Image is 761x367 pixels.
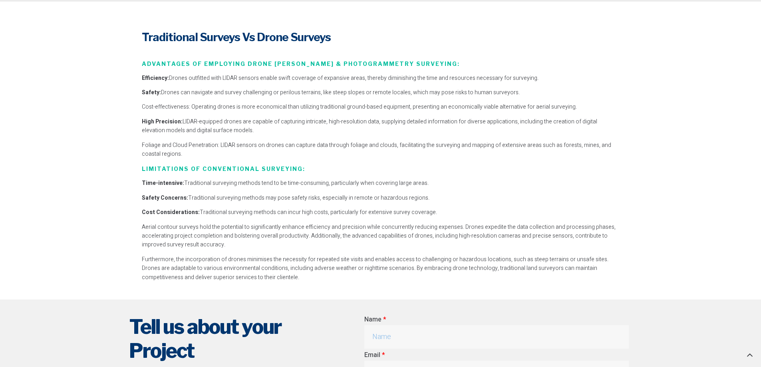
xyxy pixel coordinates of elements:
[142,179,184,187] strong: Time-intensive:
[142,165,305,172] strong: Limitations of Conventional Surveying:
[142,194,188,202] strong: Safety Concerns:
[142,74,169,82] strong: Efficiency:
[142,208,620,217] p: Traditional surveying methods can incur high costs, particularly for extensive survey coverage.
[142,223,620,250] p: Aerial contour surveys hold the potential to significantly enhance efficiency and precision while...
[142,103,620,111] p: Cost-effectiveness: Operating drones is more economical than utilizing traditional ground-based e...
[142,74,620,83] p: Drones outfitted with LIDAR sensors enable swift coverage of expansive areas, thereby diminishing...
[142,30,620,45] h4: Traditional Surveys Vs Drone Surveys
[142,88,620,97] p: Drones can navigate and survey challenging or perilous terrains, like steep slopes or remote loca...
[142,60,460,67] strong: Advantages of employing Drone [PERSON_NAME] & Photogrammetry Surveying:
[364,350,385,361] label: Email
[142,194,620,202] p: Traditional surveying methods may pose safety risks, especially in remote or hazardous regions.
[142,117,620,135] p: LIDAR-equipped drones are capable of capturing intricate, high-resolution data, supplying detaile...
[142,117,183,126] strong: High Precision:
[142,208,200,216] strong: Cost Considerations:
[142,141,620,159] p: Foliage and Cloud Penetration: LIDAR sensors on drones can capture data through foliage and cloud...
[364,325,629,349] input: Name
[142,255,620,282] p: Furthermore, the incorporation of drones minimises the necessity for repeated site visits and ena...
[142,179,620,188] p: Traditional surveying methods tend to be time-consuming, particularly when covering large areas.
[129,315,333,363] h2: Tell us about your Project
[142,88,161,97] strong: Safety:
[364,315,386,325] label: Name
